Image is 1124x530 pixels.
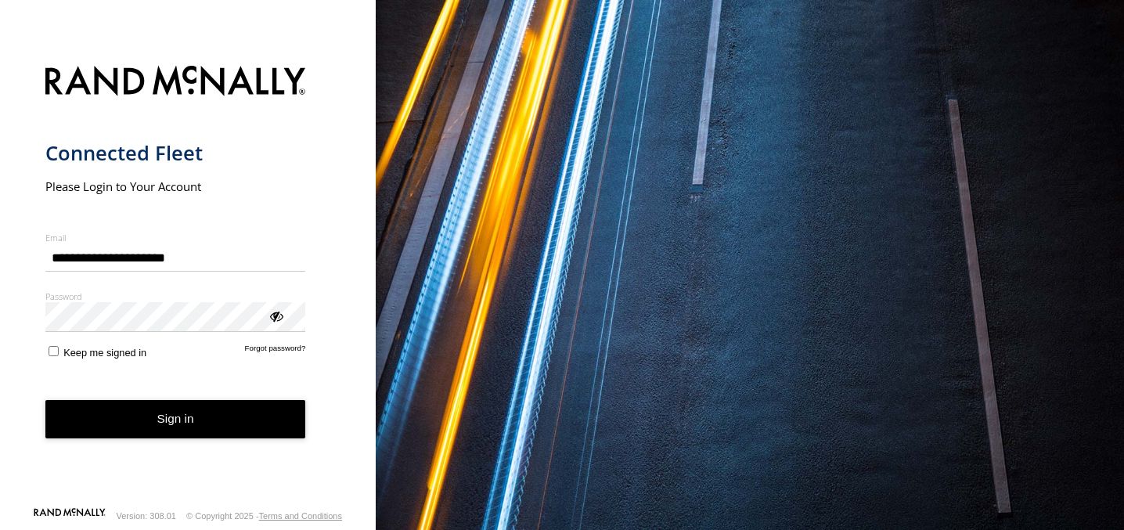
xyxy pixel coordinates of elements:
[45,63,306,103] img: Rand McNally
[49,346,59,356] input: Keep me signed in
[186,511,342,521] div: © Copyright 2025 -
[45,178,306,194] h2: Please Login to Your Account
[45,140,306,166] h1: Connected Fleet
[45,400,306,438] button: Sign in
[259,511,342,521] a: Terms and Conditions
[34,508,106,524] a: Visit our Website
[45,56,331,507] form: main
[63,347,146,359] span: Keep me signed in
[45,232,306,243] label: Email
[117,511,176,521] div: Version: 308.01
[45,290,306,302] label: Password
[245,344,306,359] a: Forgot password?
[268,308,283,323] div: ViewPassword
